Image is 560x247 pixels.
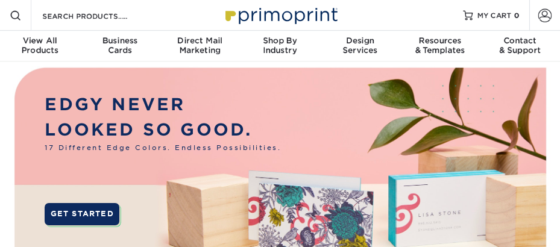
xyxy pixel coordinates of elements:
[45,117,281,143] p: LOOKED SO GOOD.
[160,36,240,55] div: Marketing
[477,10,512,20] span: MY CART
[80,31,160,63] a: BusinessCards
[480,36,560,55] div: & Support
[320,31,400,63] a: DesignServices
[400,31,480,63] a: Resources& Templates
[480,31,560,63] a: Contact& Support
[400,36,480,55] div: & Templates
[320,36,400,46] span: Design
[240,31,320,63] a: Shop ByIndustry
[400,36,480,46] span: Resources
[160,31,240,63] a: Direct MailMarketing
[45,203,119,225] a: GET STARTED
[220,2,341,28] img: Primoprint
[160,36,240,46] span: Direct Mail
[480,36,560,46] span: Contact
[80,36,160,55] div: Cards
[240,36,320,46] span: Shop By
[41,8,159,23] input: SEARCH PRODUCTS.....
[45,92,281,117] p: EDGY NEVER
[240,36,320,55] div: Industry
[45,143,281,153] span: 17 Different Edge Colors. Endless Possibilities.
[514,11,520,19] span: 0
[320,36,400,55] div: Services
[80,36,160,46] span: Business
